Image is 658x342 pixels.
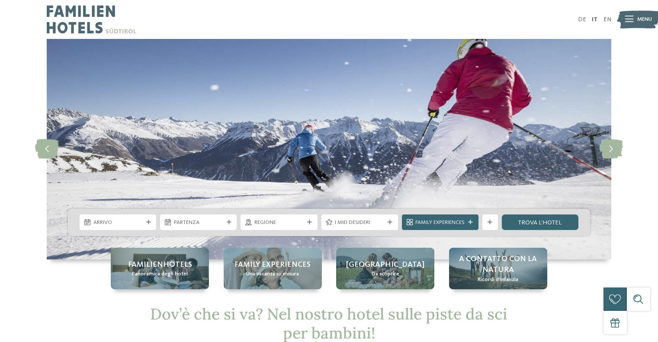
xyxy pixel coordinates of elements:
a: Hotel sulle piste da sci per bambini: divertimento senza confini A contatto con la natura Ricordi... [449,248,547,289]
a: Hotel sulle piste da sci per bambini: divertimento senza confini Family experiences Una vacanza s... [224,248,322,289]
span: Regione [254,219,304,227]
span: Panoramica degli hotel [132,270,188,278]
img: Hotel sulle piste da sci per bambini: divertimento senza confini [47,39,611,259]
a: DE [578,16,586,22]
span: Ricordi d’infanzia [478,276,518,284]
span: Familienhotels [128,259,192,270]
span: Partenza [174,219,223,227]
span: Arrivo [93,219,143,227]
span: Family experiences [234,259,311,270]
a: Hotel sulle piste da sci per bambini: divertimento senza confini [GEOGRAPHIC_DATA] Da scoprire [336,248,434,289]
a: IT [592,16,597,22]
span: Family Experiences [415,219,465,227]
a: EN [603,16,611,22]
span: Da scoprire [372,270,399,278]
span: Una vacanza su misura [246,270,299,278]
span: A contatto con la natura [457,254,539,275]
span: Menu [637,16,652,23]
span: I miei desideri [335,219,384,227]
span: [GEOGRAPHIC_DATA] [346,259,424,270]
a: Hotel sulle piste da sci per bambini: divertimento senza confini Familienhotels Panoramica degli ... [111,248,209,289]
a: trova l’hotel [502,214,578,230]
